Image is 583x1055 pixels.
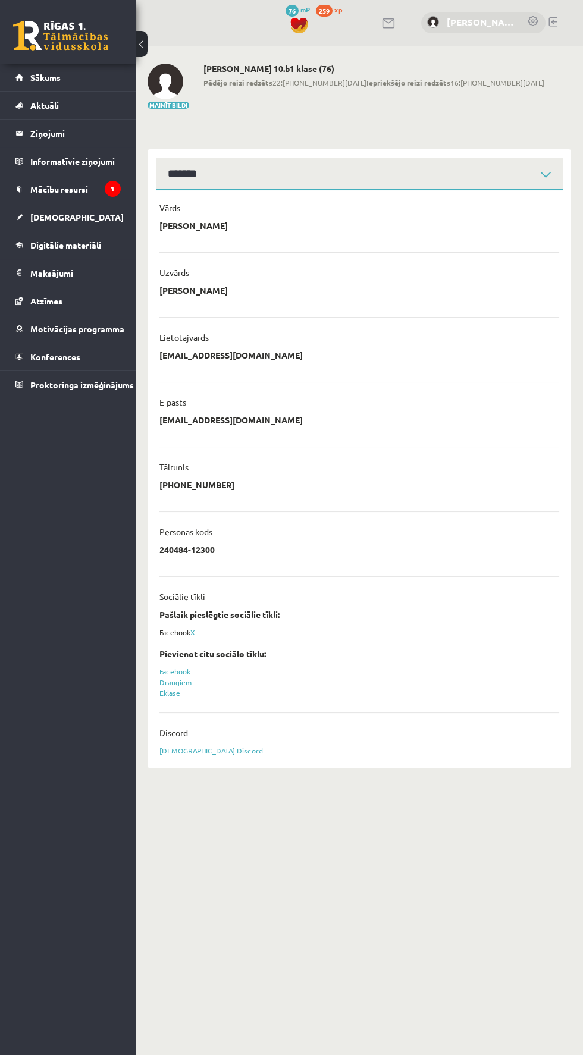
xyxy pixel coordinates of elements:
[159,591,205,602] p: Sociālie tīkli
[159,285,228,296] p: [PERSON_NAME]
[159,544,215,555] p: 240484-12300
[203,64,544,74] h2: [PERSON_NAME] 10.b1 klase (76)
[15,92,121,119] a: Aktuāli
[159,677,192,687] a: Draugiem
[30,296,62,306] span: Atzīmes
[159,688,180,698] a: Eklase
[15,203,121,231] a: [DEMOGRAPHIC_DATA]
[15,371,121,398] a: Proktoringa izmēģinājums
[30,120,121,147] legend: Ziņojumi
[159,350,303,360] p: [EMAIL_ADDRESS][DOMAIN_NAME]
[159,461,189,472] p: Tālrunis
[286,5,299,17] span: 76
[159,267,189,278] p: Uzvārds
[15,120,121,147] a: Ziņojumi
[159,415,303,425] p: [EMAIL_ADDRESS][DOMAIN_NAME]
[159,397,186,407] p: E-pasts
[159,648,266,659] strong: Pievienot citu sociālo tīklu:
[30,259,121,287] legend: Maksājumi
[159,727,188,738] p: Discord
[15,231,121,259] a: Digitālie materiāli
[30,379,134,390] span: Proktoringa izmēģinājums
[15,287,121,315] a: Atzīmes
[190,627,195,637] a: X
[15,259,121,287] a: Maksājumi
[334,5,342,14] span: xp
[148,64,183,99] img: Ainārs Bērziņš
[316,5,333,17] span: 259
[159,220,228,231] p: [PERSON_NAME]
[159,746,263,755] a: [DEMOGRAPHIC_DATA] Discord
[447,15,515,29] a: [PERSON_NAME]
[427,16,439,28] img: Ainārs Bērziņš
[30,324,124,334] span: Motivācijas programma
[30,212,124,222] span: [DEMOGRAPHIC_DATA]
[15,147,121,175] a: Informatīvie ziņojumi1
[366,78,450,87] b: Iepriekšējo reizi redzēts
[159,479,234,490] p: [PHONE_NUMBER]
[30,147,121,175] legend: Informatīvie ziņojumi
[159,202,180,213] p: Vārds
[148,102,189,109] button: Mainīt bildi
[15,315,121,343] a: Motivācijas programma
[300,5,310,14] span: mP
[15,175,121,203] a: Mācību resursi
[13,21,108,51] a: Rīgas 1. Tālmācības vidusskola
[15,343,121,370] a: Konferences
[30,72,61,83] span: Sākums
[30,240,101,250] span: Digitālie materiāli
[30,184,88,194] span: Mācību resursi
[203,78,272,87] b: Pēdējo reizi redzēts
[105,181,121,197] i: 1
[30,351,80,362] span: Konferences
[203,77,544,88] span: 22:[PHONE_NUMBER][DATE] 16:[PHONE_NUMBER][DATE]
[159,332,209,343] p: Lietotājvārds
[159,627,559,638] div: Facebook
[159,667,190,676] a: Facebook
[316,5,348,14] a: 259 xp
[30,100,59,111] span: Aktuāli
[159,526,212,537] p: Personas kods
[286,5,310,14] a: 76 mP
[15,64,121,91] a: Sākums
[159,609,280,620] strong: Pašlaik pieslēgtie sociālie tīkli:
